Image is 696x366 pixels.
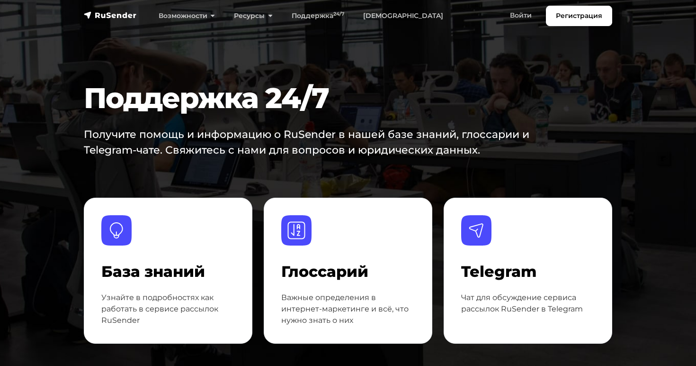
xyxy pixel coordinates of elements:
a: [DEMOGRAPHIC_DATA] [354,6,453,26]
a: Поддержка24/7 [282,6,354,26]
a: Ресурсы [224,6,282,26]
img: Глоссарий [281,215,312,246]
p: Чат для обсуждение сервиса рассылок RuSender в Telegram [461,292,595,315]
p: Получите помощь и информацию о RuSender в нашей базе знаний, глоссарии и Telegram-чате. Свяжитесь... [84,127,543,158]
img: RuSender [84,10,137,20]
sup: 24/7 [333,11,344,17]
h4: Глоссарий [281,263,415,281]
a: Telegram Telegram Чат для обсуждение сервиса рассылок RuSender в Telegram [444,198,612,344]
a: Регистрация [546,6,612,26]
h1: Поддержка 24/7 [84,81,567,115]
p: Узнайте в подробностях как работать в сервисе рассылок RuSender [101,292,235,326]
img: База знаний [101,215,132,246]
p: Важные определения в интернет-маркетинге и всё, что нужно знать о них [281,292,415,326]
img: Telegram [461,215,491,246]
a: База знаний База знаний Узнайте в подробностях как работать в сервисе рассылок RuSender [84,198,252,344]
a: Войти [500,6,541,25]
a: Возможности [149,6,224,26]
h4: Telegram [461,263,595,281]
h4: База знаний [101,263,235,281]
a: Глоссарий Глоссарий Важные определения в интернет-маркетинге и всё, что нужно знать о них [264,198,432,344]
